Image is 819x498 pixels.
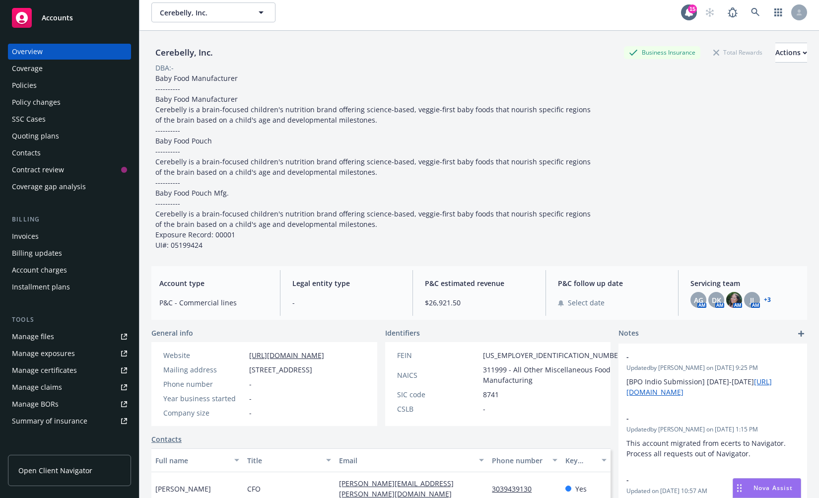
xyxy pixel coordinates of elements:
div: -Updatedby [PERSON_NAME] on [DATE] 9:25 PM[BPO Indio Submission] [DATE]-[DATE][URL][DOMAIN_NAME] [618,344,807,405]
button: Phone number [488,448,561,472]
span: - [249,393,252,404]
div: Installment plans [12,279,70,295]
button: Full name [151,448,243,472]
a: [URL][DOMAIN_NAME] [249,351,324,360]
a: Summary of insurance [8,413,131,429]
a: Overview [8,44,131,60]
button: Actions [775,43,807,63]
span: [US_EMPLOYER_IDENTIFICATION_NUMBER] [483,350,625,360]
div: CSLB [397,404,479,414]
span: CFO [247,484,261,494]
div: Policies [12,77,37,93]
a: Report a Bug [723,2,743,22]
div: Mailing address [163,364,245,375]
a: SSC Cases [8,111,131,127]
div: Overview [12,44,43,60]
a: Invoices [8,228,131,244]
div: SSC Cases [12,111,46,127]
a: Installment plans [8,279,131,295]
div: Manage BORs [12,396,59,412]
div: Manage claims [12,379,62,395]
span: Select date [568,297,605,308]
div: Total Rewards [708,46,767,59]
button: Cerebelly, Inc. [151,2,275,22]
div: -Updatedby [PERSON_NAME] on [DATE] 1:15 PMThis account migrated from ecerts to Navigator. Process... [618,405,807,467]
a: Start snowing [700,2,720,22]
a: Accounts [8,4,131,32]
div: Cerebelly, Inc. [151,46,217,59]
a: Manage BORs [8,396,131,412]
span: Baby Food Manufacturer ---------- Baby Food Manufacturer Cerebelly is a brain-focused children's ... [155,73,593,250]
div: Billing [8,214,131,224]
span: 311999 - All Other Miscellaneous Food Manufacturing [483,364,625,385]
span: - [626,413,773,424]
a: Billing updates [8,245,131,261]
span: General info [151,328,193,338]
div: Key contact [565,455,596,466]
a: add [795,328,807,340]
span: Account type [159,278,268,288]
div: Account charges [12,262,67,278]
a: Contract review [8,162,131,178]
span: Notes [618,328,639,340]
span: Accounts [42,14,73,22]
span: Updated by [PERSON_NAME] on [DATE] 1:15 PM [626,425,799,434]
a: Manage claims [8,379,131,395]
div: Website [163,350,245,360]
div: Drag to move [733,479,746,498]
img: photo [726,292,742,308]
span: - [292,297,401,308]
div: Year business started [163,393,245,404]
div: Title [247,455,320,466]
a: Contacts [8,145,131,161]
a: Account charges [8,262,131,278]
a: Contacts [151,434,182,444]
span: Yes [575,484,587,494]
button: Email [335,448,488,472]
span: Legal entity type [292,278,401,288]
button: Title [243,448,335,472]
span: 8741 [483,389,499,400]
div: Contract review [12,162,64,178]
div: Manage certificates [12,362,77,378]
span: P&C follow up date [558,278,667,288]
div: NAICS [397,370,479,380]
a: Coverage gap analysis [8,179,131,195]
div: Full name [155,455,228,466]
span: This account migrated from ecerts to Navigator. Process all requests out of Navigator. [626,438,788,458]
div: 15 [688,4,697,13]
span: Cerebelly, Inc. [160,7,246,18]
span: - [626,475,773,485]
div: Coverage [12,61,43,76]
div: Invoices [12,228,39,244]
span: $26,921.50 [425,297,534,308]
a: Manage files [8,329,131,345]
div: Phone number [163,379,245,389]
span: Identifiers [385,328,420,338]
a: Manage certificates [8,362,131,378]
div: Business Insurance [624,46,700,59]
div: Contacts [12,145,41,161]
span: [STREET_ADDRESS] [249,364,312,375]
span: P&C - Commercial lines [159,297,268,308]
span: Updated by [PERSON_NAME] on [DATE] 9:25 PM [626,363,799,372]
div: Summary of insurance [12,413,87,429]
a: Manage exposures [8,346,131,361]
span: JJ [750,295,754,305]
div: Company size [163,408,245,418]
span: - [626,352,773,362]
span: Updated on [DATE] 10:57 AM [626,487,799,496]
div: FEIN [397,350,479,360]
span: - [249,408,252,418]
a: +3 [764,297,771,303]
p: [BPO Indio Submission] [DATE]-[DATE] [626,376,799,397]
div: SIC code [397,389,479,400]
a: Quoting plans [8,128,131,144]
div: Phone number [492,455,546,466]
div: DBA: - [155,63,174,73]
span: Open Client Navigator [18,465,92,476]
button: Key contact [561,448,611,472]
div: Tools [8,315,131,325]
div: Email [339,455,473,466]
span: Servicing team [690,278,799,288]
